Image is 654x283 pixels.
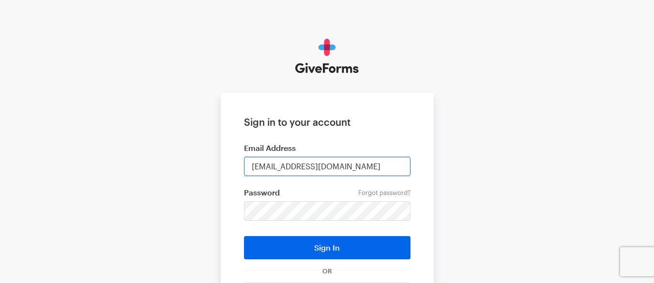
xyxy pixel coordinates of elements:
[244,236,411,259] button: Sign In
[358,189,411,196] a: Forgot password?
[320,267,334,275] span: OR
[244,143,411,153] label: Email Address
[244,116,411,128] h1: Sign in to your account
[244,188,411,197] label: Password
[295,39,359,74] img: GiveForms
